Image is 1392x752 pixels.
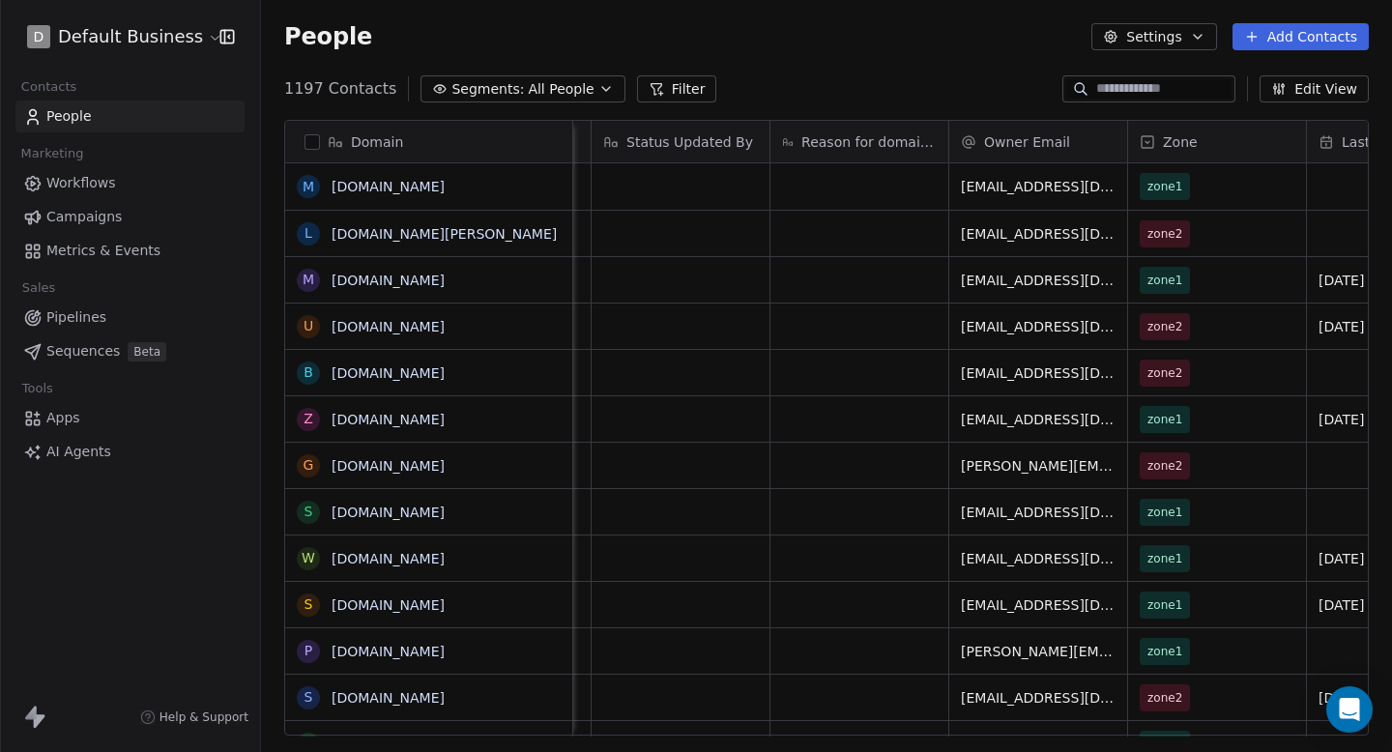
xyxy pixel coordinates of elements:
div: s [304,502,313,522]
button: DDefault Business [23,20,206,53]
a: Apps [15,402,245,434]
span: zone1 [1147,549,1182,568]
span: [EMAIL_ADDRESS][DOMAIN_NAME] [961,271,1116,290]
a: Metrics & Events [15,235,245,267]
div: Domain [285,121,572,162]
span: Metrics & Events [46,241,160,261]
span: zone2 [1147,363,1182,383]
div: l [304,223,312,244]
span: Status Updated By [626,132,753,152]
button: Add Contacts [1232,23,1369,50]
span: zone1 [1147,595,1182,615]
a: SequencesBeta [15,335,245,367]
span: D [34,27,44,46]
a: [DOMAIN_NAME] [332,365,445,381]
span: [EMAIL_ADDRESS][DOMAIN_NAME] [961,317,1116,336]
a: [DOMAIN_NAME][PERSON_NAME] [332,226,557,242]
span: Owner Email [984,132,1070,152]
span: [EMAIL_ADDRESS][DOMAIN_NAME] [961,177,1116,196]
div: Status Updated By [592,121,769,162]
span: zone1 [1147,642,1182,661]
div: s [304,594,313,615]
div: z [304,409,313,429]
a: AI Agents [15,436,245,468]
span: [EMAIL_ADDRESS][DOMAIN_NAME] [961,503,1116,522]
span: Campaigns [46,207,122,227]
span: People [284,22,372,51]
span: [EMAIL_ADDRESS][DOMAIN_NAME] [961,410,1116,429]
a: [DOMAIN_NAME] [332,412,445,427]
span: [EMAIL_ADDRESS][DOMAIN_NAME] [961,688,1116,708]
span: zone1 [1147,177,1182,196]
span: Sequences [46,341,120,362]
div: grid [285,163,573,737]
div: g [304,455,314,476]
div: b [304,362,313,383]
span: [PERSON_NAME][EMAIL_ADDRESS][DOMAIN_NAME] [961,456,1116,476]
span: Workflows [46,173,116,193]
a: [DOMAIN_NAME] [332,505,445,520]
a: Pipelines [15,302,245,333]
span: Domain [351,132,403,152]
a: [DOMAIN_NAME] [332,179,445,194]
div: m [303,270,314,290]
a: [DOMAIN_NAME] [332,737,445,752]
span: Sales [14,274,64,303]
span: 1197 Contacts [284,77,396,101]
div: s [304,687,313,708]
span: zone2 [1147,456,1182,476]
span: [EMAIL_ADDRESS][DOMAIN_NAME][PERSON_NAME] [961,224,1116,244]
div: m [303,177,314,197]
div: w [302,548,315,568]
span: [EMAIL_ADDRESS][DOMAIN_NAME] [961,549,1116,568]
span: zone2 [1147,688,1182,708]
span: zone1 [1147,271,1182,290]
span: Segments: [451,79,524,100]
a: [DOMAIN_NAME] [332,597,445,613]
span: zone1 [1147,503,1182,522]
div: Owner Email [949,121,1127,162]
a: Campaigns [15,201,245,233]
a: Workflows [15,167,245,199]
a: [DOMAIN_NAME] [332,690,445,706]
a: [DOMAIN_NAME] [332,644,445,659]
button: Edit View [1260,75,1369,102]
span: Pipelines [46,307,106,328]
span: People [46,106,92,127]
a: [DOMAIN_NAME] [332,273,445,288]
a: [DOMAIN_NAME] [332,551,445,566]
span: AI Agents [46,442,111,462]
button: Settings [1091,23,1216,50]
span: Tools [14,374,61,403]
span: All People [528,79,594,100]
div: Zone [1128,121,1306,162]
a: [DOMAIN_NAME] [332,458,445,474]
div: u [304,316,313,336]
div: p [304,641,312,661]
span: [EMAIL_ADDRESS][DOMAIN_NAME] [961,363,1116,383]
span: Help & Support [159,709,248,725]
span: Apps [46,408,80,428]
span: [EMAIL_ADDRESS][DOMAIN_NAME] [961,595,1116,615]
a: People [15,101,245,132]
span: Reason for domain update [801,132,937,152]
div: Open Intercom Messenger [1326,686,1373,733]
span: Zone [1163,132,1198,152]
span: [PERSON_NAME][EMAIL_ADDRESS][DOMAIN_NAME] [961,642,1116,661]
div: Reason for domain update [770,121,948,162]
span: zone2 [1147,224,1182,244]
button: Filter [637,75,717,102]
span: zone1 [1147,410,1182,429]
span: Marketing [13,139,92,168]
span: zone2 [1147,317,1182,336]
span: Default Business [58,24,203,49]
span: Beta [128,342,166,362]
a: [DOMAIN_NAME] [332,319,445,334]
span: Contacts [13,72,85,101]
a: Help & Support [140,709,248,725]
